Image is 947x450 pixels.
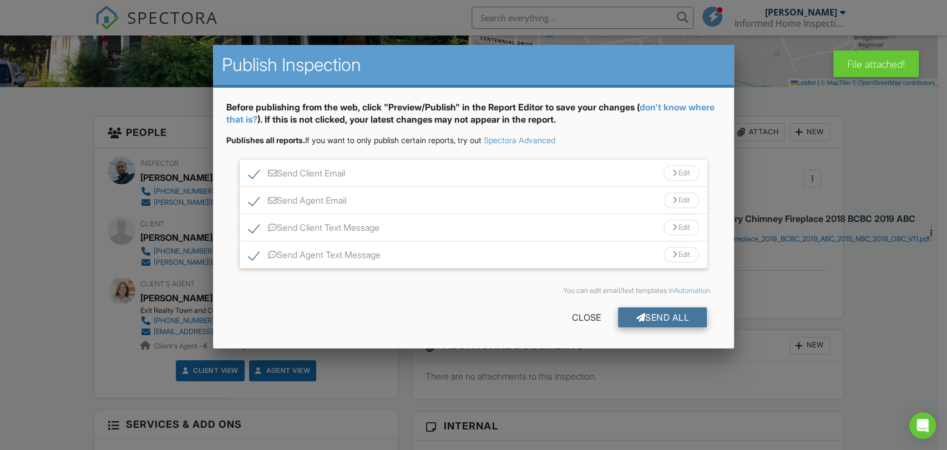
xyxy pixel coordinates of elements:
[226,101,721,135] div: Before publishing from the web, click "Preview/Publish" in the Report Editor to save your changes...
[249,168,345,182] label: Send Client Email
[222,54,725,76] h2: Publish Inspection
[664,220,699,235] div: Edit
[664,165,699,181] div: Edit
[226,135,305,145] strong: Publishes all reports.
[249,250,381,264] label: Send Agent Text Message
[249,195,346,209] label: Send Agent Email
[674,286,710,295] a: Automation
[235,286,712,295] div: You can edit email/text templates in .
[833,50,919,77] div: File attached!
[664,247,699,262] div: Edit
[484,135,555,145] a: Spectora Advanced
[618,307,707,327] div: Send All
[226,135,482,145] span: If you want to only publish certain reports, try out
[554,307,618,327] div: Close
[909,412,936,439] div: Open Intercom Messenger
[226,102,715,125] a: don't know where that is?
[664,193,699,208] div: Edit
[249,223,379,236] label: Send Client Text Message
